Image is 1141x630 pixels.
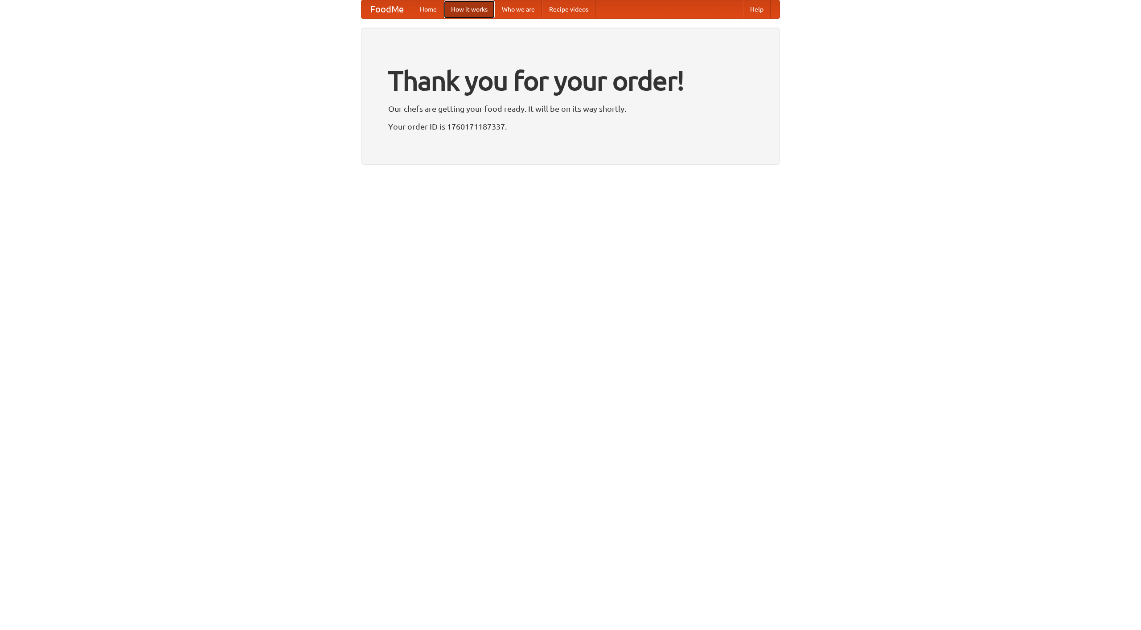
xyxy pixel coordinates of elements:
[743,0,771,18] a: Help
[542,0,595,18] a: Recipe videos
[361,0,413,18] a: FoodMe
[388,120,753,133] p: Your order ID is 1760171187337.
[388,102,753,115] p: Our chefs are getting your food ready. It will be on its way shortly.
[495,0,542,18] a: Who we are
[388,59,753,102] h1: Thank you for your order!
[444,0,495,18] a: How it works
[413,0,444,18] a: Home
